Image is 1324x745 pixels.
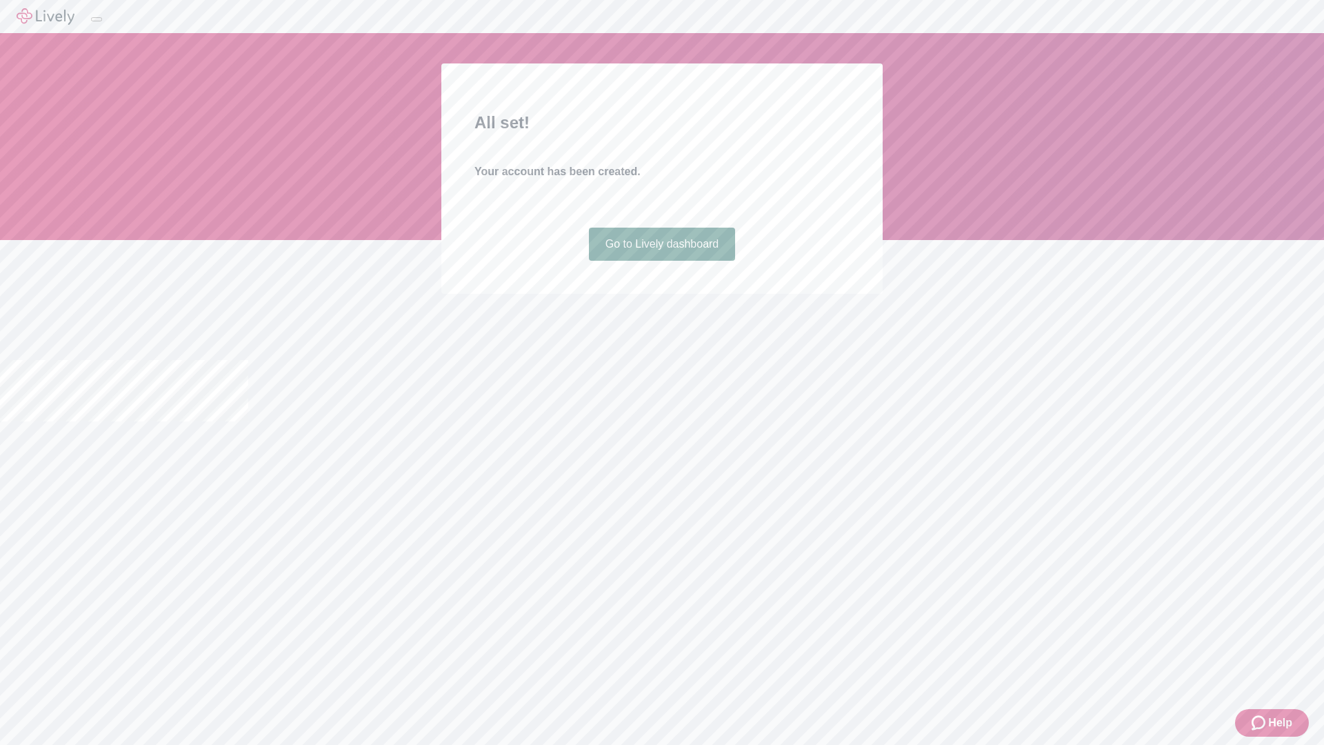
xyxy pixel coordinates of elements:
[589,228,736,261] a: Go to Lively dashboard
[474,110,850,135] h2: All set!
[91,17,102,21] button: Log out
[474,163,850,180] h4: Your account has been created.
[1268,715,1292,731] span: Help
[1252,715,1268,731] svg: Zendesk support icon
[1235,709,1309,737] button: Zendesk support iconHelp
[17,8,74,25] img: Lively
